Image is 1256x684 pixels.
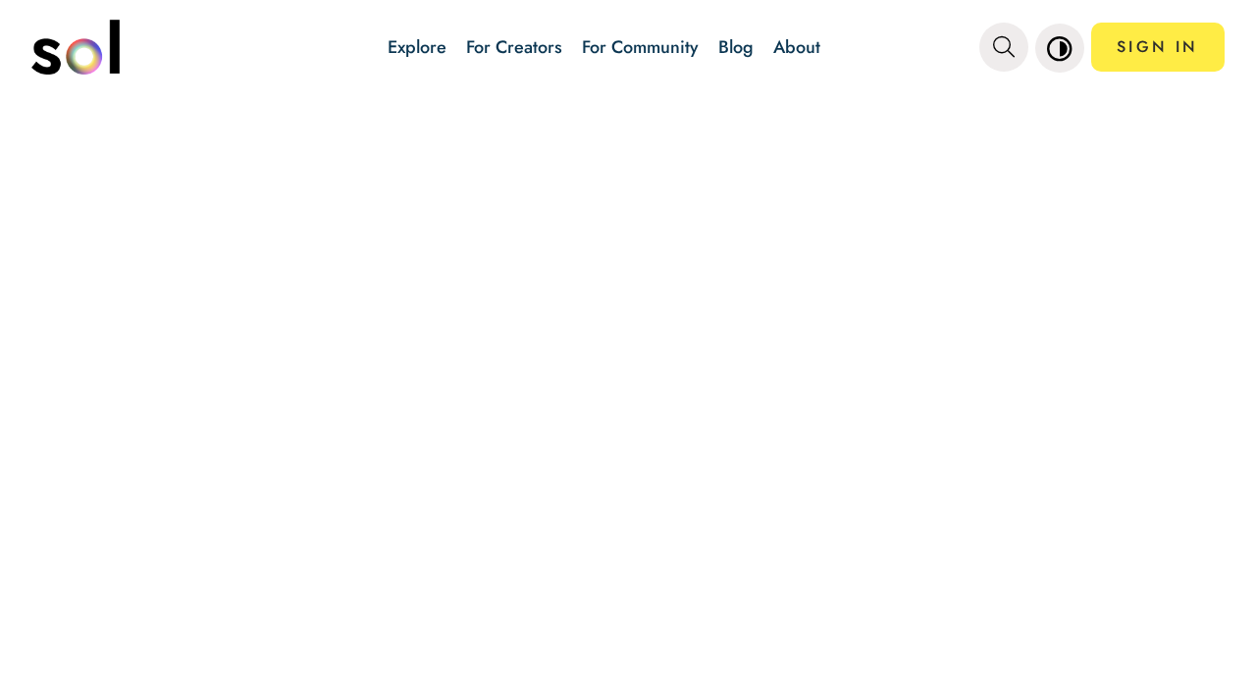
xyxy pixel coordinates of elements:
[31,13,1225,81] nav: main navigation
[1091,23,1225,72] a: SIGN IN
[31,20,120,75] img: logo
[466,34,562,60] a: For Creators
[773,34,820,60] a: About
[582,34,699,60] a: For Community
[718,34,754,60] a: Blog
[388,34,446,60] a: Explore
